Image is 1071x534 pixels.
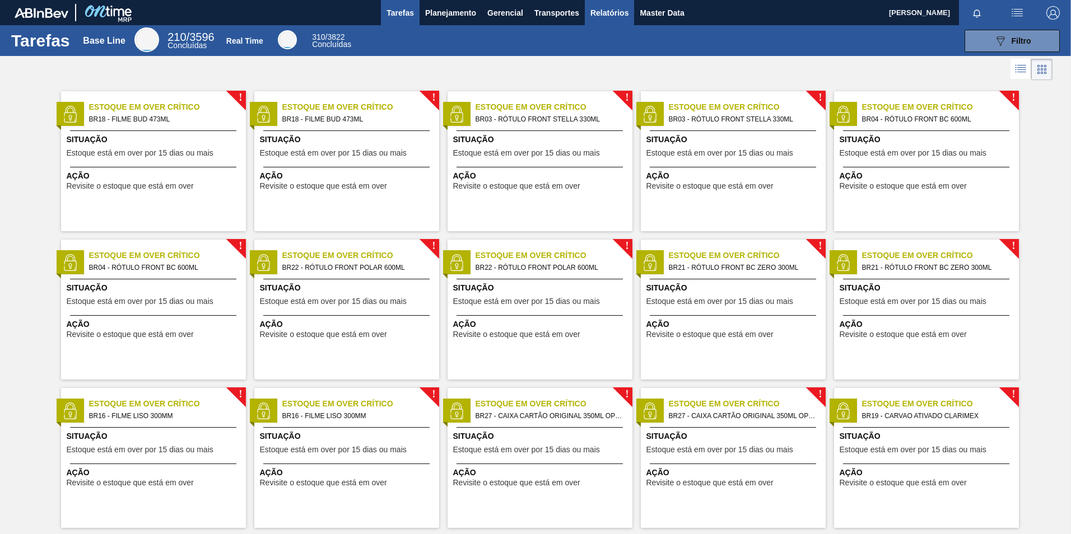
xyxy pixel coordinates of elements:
[282,410,430,422] span: BR16 - FILME LISO 300MM
[67,446,213,454] span: Estoque está em over por 15 dias ou mais
[818,93,822,102] span: !
[1046,6,1060,20] img: Logout
[965,30,1060,52] button: Filtro
[1012,36,1031,45] span: Filtro
[453,446,600,454] span: Estoque está em over por 15 dias ou mais
[862,398,1019,410] span: Estoque em Over Crítico
[640,6,684,20] span: Master Data
[476,261,623,274] span: BR22 - RÓTULO FRONT POLAR 600ML
[1011,59,1031,80] div: Visão em Lista
[625,390,628,399] span: !
[255,402,272,419] img: status
[260,297,407,306] span: Estoque está em over por 15 dias ou mais
[835,106,851,123] img: status
[67,282,243,294] span: Situação
[260,170,436,182] span: Ação
[62,106,78,123] img: status
[476,101,632,113] span: Estoque em Over Crítico
[432,242,435,250] span: !
[312,32,325,41] span: 310
[448,254,465,271] img: status
[239,390,242,399] span: !
[646,170,823,182] span: Ação
[387,6,414,20] span: Tarefas
[67,330,194,339] span: Revisite o estoque que está em over
[67,430,243,442] span: Situação
[62,254,78,271] img: status
[840,330,967,339] span: Revisite o estoque que está em over
[67,479,194,487] span: Revisite o estoque que está em over
[840,170,1016,182] span: Ação
[1012,390,1015,399] span: !
[625,93,628,102] span: !
[487,6,523,20] span: Gerencial
[67,170,243,182] span: Ação
[646,149,793,157] span: Estoque está em over por 15 dias ou mais
[255,254,272,271] img: status
[646,430,823,442] span: Situação
[840,282,1016,294] span: Situação
[840,446,986,454] span: Estoque está em over por 15 dias ou mais
[641,254,658,271] img: status
[89,101,246,113] span: Estoque em Over Crítico
[669,410,817,422] span: BR27 - CAIXA CARTÃO ORIGINAL 350ML OPEN CORNER
[260,446,407,454] span: Estoque está em over por 15 dias ou mais
[862,101,1019,113] span: Estoque em Over Crítico
[453,149,600,157] span: Estoque está em over por 15 dias ou mais
[239,242,242,250] span: !
[625,242,628,250] span: !
[835,254,851,271] img: status
[1012,242,1015,250] span: !
[453,134,630,146] span: Situação
[260,467,436,479] span: Ação
[89,250,246,261] span: Estoque em Over Crítico
[260,282,436,294] span: Situação
[669,250,826,261] span: Estoque em Over Crítico
[840,318,1016,330] span: Ação
[646,134,823,146] span: Situação
[476,398,632,410] span: Estoque em Over Crítico
[260,134,436,146] span: Situação
[167,41,207,50] span: Concluídas
[312,40,351,49] span: Concluídas
[312,32,344,41] span: / 3822
[862,261,1010,274] span: BR21 - RÓTULO FRONT BC ZERO 300ML
[840,297,986,306] span: Estoque está em over por 15 dias ou mais
[646,330,774,339] span: Revisite o estoque que está em over
[83,36,125,46] div: Base Line
[840,430,1016,442] span: Situação
[818,242,822,250] span: !
[646,467,823,479] span: Ação
[167,32,214,49] div: Base Line
[453,297,600,306] span: Estoque está em over por 15 dias ou mais
[840,134,1016,146] span: Situação
[282,261,430,274] span: BR22 - RÓTULO FRONT POLAR 600ML
[646,479,774,487] span: Revisite o estoque que está em over
[282,101,439,113] span: Estoque em Over Crítico
[476,250,632,261] span: Estoque em Over Crítico
[260,182,387,190] span: Revisite o estoque que está em over
[134,27,159,52] div: Base Line
[67,182,194,190] span: Revisite o estoque que está em over
[167,31,214,43] span: / 3596
[239,93,242,102] span: !
[1011,6,1024,20] img: userActions
[669,113,817,125] span: BR03 - RÓTULO FRONT STELLA 330ML
[646,182,774,190] span: Revisite o estoque que está em over
[646,318,823,330] span: Ação
[260,430,436,442] span: Situação
[62,402,78,419] img: status
[448,106,465,123] img: status
[67,149,213,157] span: Estoque está em over por 15 dias ou mais
[89,398,246,410] span: Estoque em Over Crítico
[453,430,630,442] span: Situação
[89,113,237,125] span: BR18 - FILME BUD 473ML
[590,6,628,20] span: Relatórios
[840,467,1016,479] span: Ação
[840,182,967,190] span: Revisite o estoque que está em over
[476,113,623,125] span: BR03 - RÓTULO FRONT STELLA 330ML
[862,410,1010,422] span: BR19 - CARVAO ATIVADO CLARIMEX
[282,250,439,261] span: Estoque em Over Crítico
[453,467,630,479] span: Ação
[260,318,436,330] span: Ação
